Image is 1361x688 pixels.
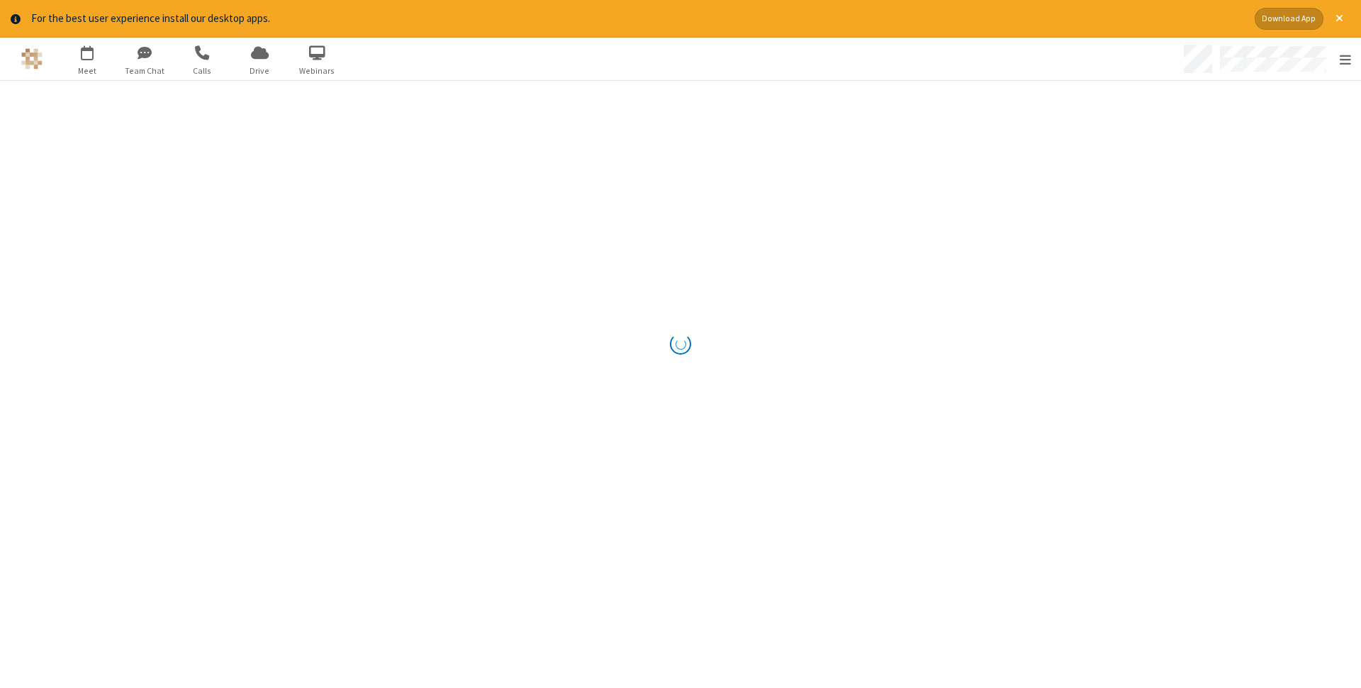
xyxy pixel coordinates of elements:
button: Close alert [1328,8,1350,30]
span: Drive [233,65,286,77]
span: Webinars [291,65,344,77]
button: Download App [1255,8,1323,30]
span: Team Chat [118,65,172,77]
span: Meet [61,65,114,77]
img: QA Selenium DO NOT DELETE OR CHANGE [21,48,43,70]
div: For the best user experience install our desktop apps. [31,11,1244,27]
span: Calls [176,65,229,77]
